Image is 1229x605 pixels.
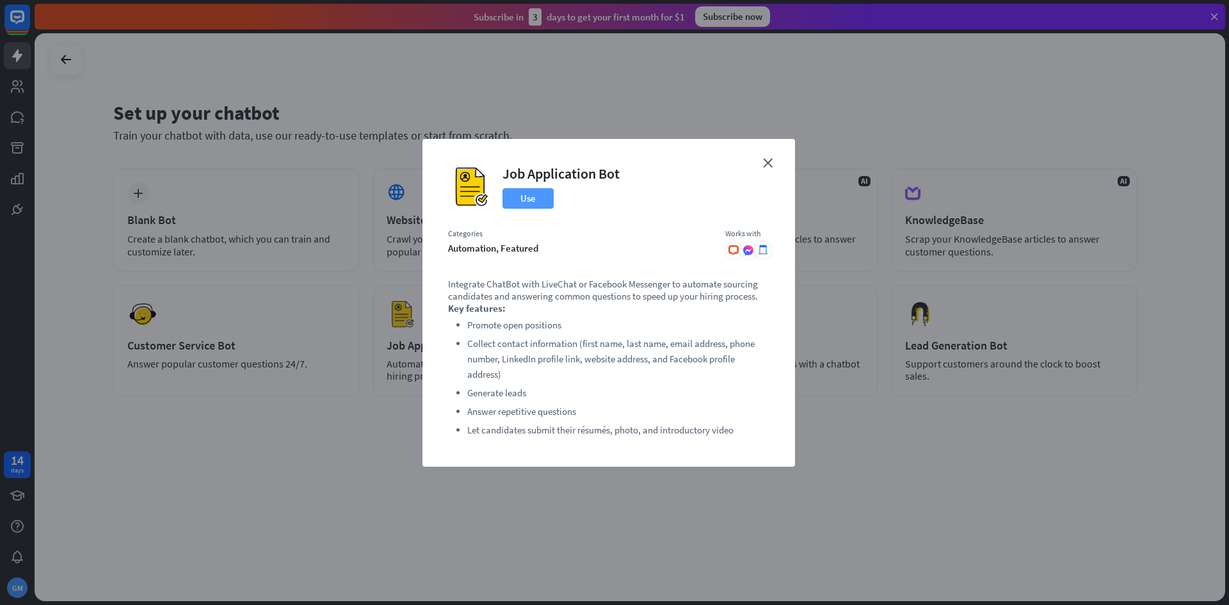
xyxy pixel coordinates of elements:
[467,336,769,382] li: Collect contact information (first name, last name, email address, phone number, LinkedIn profile...
[725,229,769,239] div: Works with
[448,242,712,254] div: automation, featured
[448,278,769,302] p: Integrate ChatBot with LiveChat or Facebook Messenger to automate sourcing candidates and answeri...
[502,188,554,209] button: Use
[502,165,620,182] div: Job Application Bot
[448,302,506,314] strong: Key features:
[763,158,773,168] i: close
[467,385,769,401] li: Generate leads
[10,5,49,44] button: Open LiveChat chat widget
[448,165,493,209] img: Job Application Bot
[467,423,769,438] li: Let candidates submit their résumés, photo, and introductory video
[467,404,769,419] li: Answer repetitive questions
[448,229,712,239] div: Categories
[467,318,769,333] li: Promote open positions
